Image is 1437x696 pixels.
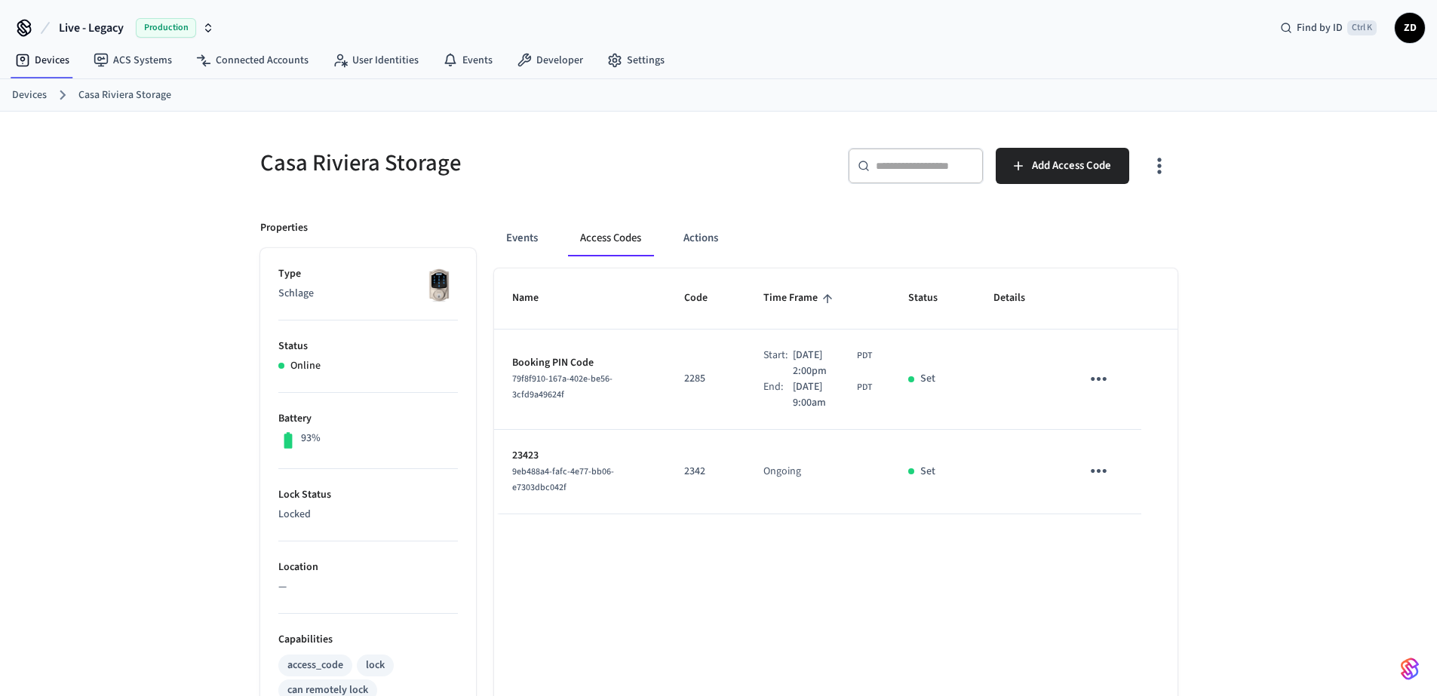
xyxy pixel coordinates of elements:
[1395,13,1425,43] button: ZD
[993,287,1045,310] span: Details
[1347,20,1377,35] span: Ctrl K
[505,47,595,74] a: Developer
[301,431,321,446] p: 93%
[431,47,505,74] a: Events
[81,47,184,74] a: ACS Systems
[1032,156,1111,176] span: Add Access Code
[857,381,872,394] span: PDT
[78,87,171,103] a: Casa Riviera Storage
[793,379,854,411] span: [DATE] 9:00am
[278,411,458,427] p: Battery
[136,18,196,38] span: Production
[278,579,458,595] p: —
[278,339,458,354] p: Status
[1297,20,1343,35] span: Find by ID
[793,348,872,379] div: PST8PDT
[763,379,794,411] div: End:
[278,632,458,648] p: Capabilities
[494,268,1178,514] table: sticky table
[745,430,891,514] td: Ongoing
[512,373,613,401] span: 79f8f910-167a-402e-be56-3cfd9a49624f
[3,47,81,74] a: Devices
[366,658,385,673] div: lock
[512,355,648,371] p: Booking PIN Code
[793,379,872,411] div: PST8PDT
[12,87,47,103] a: Devices
[996,148,1129,184] button: Add Access Code
[1268,14,1389,41] div: Find by IDCtrl K
[920,371,935,387] p: Set
[59,19,124,37] span: Live - Legacy
[763,287,837,310] span: Time Frame
[1401,657,1419,681] img: SeamLogoGradient.69752ec5.svg
[793,348,854,379] span: [DATE] 2:00pm
[278,560,458,575] p: Location
[512,465,614,494] span: 9eb488a4-fafc-4e77-bb06-e7303dbc042f
[278,487,458,503] p: Lock Status
[184,47,321,74] a: Connected Accounts
[568,220,653,256] button: Access Codes
[684,287,727,310] span: Code
[512,287,558,310] span: Name
[671,220,730,256] button: Actions
[920,464,935,480] p: Set
[290,358,321,374] p: Online
[857,349,872,363] span: PDT
[1396,14,1423,41] span: ZD
[287,658,343,673] div: access_code
[278,286,458,302] p: Schlage
[494,220,1178,256] div: ant example
[420,266,458,304] img: Schlage Sense Smart Deadbolt with Camelot Trim, Front
[494,220,550,256] button: Events
[763,348,794,379] div: Start:
[260,220,308,236] p: Properties
[595,47,677,74] a: Settings
[512,448,648,464] p: 23423
[684,464,727,480] p: 2342
[278,266,458,282] p: Type
[321,47,431,74] a: User Identities
[278,507,458,523] p: Locked
[684,371,727,387] p: 2285
[260,148,710,179] h5: Casa Riviera Storage
[908,287,957,310] span: Status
